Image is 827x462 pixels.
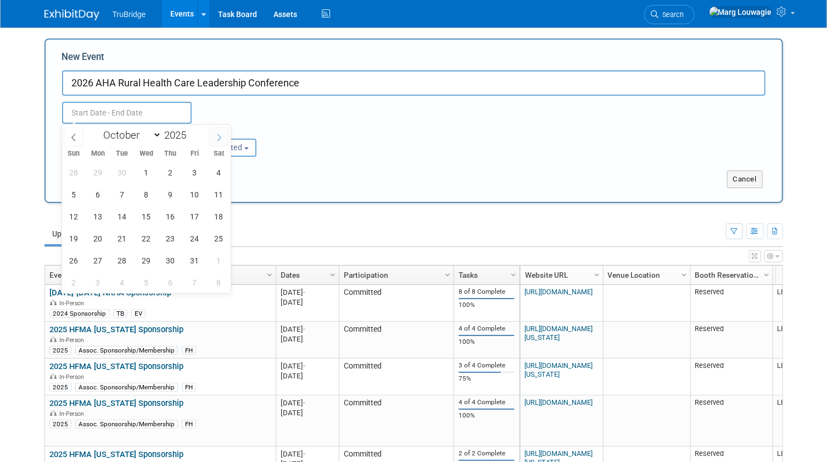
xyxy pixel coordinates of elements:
[281,408,334,417] div: [DATE]
[524,288,593,296] a: [URL][DOMAIN_NAME]
[136,184,157,205] span: October 8, 2025
[678,266,690,282] a: Column Settings
[136,228,157,249] span: October 22, 2025
[62,124,166,138] div: Attendance / Format:
[459,324,515,333] div: 4 of 4 Complete
[459,266,512,284] a: Tasks
[695,266,765,284] a: Booth Reservation Status
[49,361,183,371] a: 2025 HFMA [US_STATE] Sponsorship
[281,266,332,284] a: Dates
[281,371,334,381] div: [DATE]
[303,288,305,296] span: -
[136,250,157,271] span: October 29, 2025
[591,266,603,282] a: Column Settings
[281,361,334,371] div: [DATE]
[727,170,763,188] button: Cancel
[49,398,183,408] a: 2025 HFMA [US_STATE] Sponsorship
[709,6,773,18] img: Marg Louwagie
[184,206,205,227] span: October 17, 2025
[659,10,684,19] span: Search
[98,128,161,142] select: Month
[182,124,286,138] div: Participation:
[59,410,87,417] span: In-Person
[160,250,181,271] span: October 30, 2025
[49,266,269,284] a: Event
[62,70,765,96] input: Name of Trade Show / Conference
[680,271,689,279] span: Column Settings
[87,206,109,227] span: October 13, 2025
[87,272,109,293] span: November 3, 2025
[111,206,133,227] span: October 14, 2025
[158,150,182,157] span: Thu
[113,309,127,318] div: TB
[44,9,99,20] img: ExhibitDay
[459,288,515,296] div: 8 of 8 Complete
[208,162,230,183] span: October 4, 2025
[63,184,85,205] span: October 5, 2025
[49,288,171,298] a: [DATE]-[DATE] NRHA Sponsorship
[111,162,133,183] span: September 30, 2025
[87,184,109,205] span: October 6, 2025
[339,322,454,359] td: Committed
[113,10,146,19] span: TruBridge
[160,272,181,293] span: November 6, 2025
[63,162,85,183] span: September 28, 2025
[49,309,109,318] div: 2024 Sponsorship
[49,420,71,428] div: 2025
[303,450,305,458] span: -
[160,228,181,249] span: October 23, 2025
[182,383,196,392] div: FH
[184,228,205,249] span: October 24, 2025
[131,309,146,318] div: EV
[75,383,178,392] div: Assoc. Sponsorship/Membership
[690,359,773,395] td: Reserved
[184,272,205,293] span: November 7, 2025
[524,398,593,406] a: [URL][DOMAIN_NAME]
[208,184,230,205] span: October 11, 2025
[136,162,157,183] span: October 1, 2025
[136,206,157,227] span: October 15, 2025
[593,271,601,279] span: Column Settings
[110,150,134,157] span: Tue
[459,398,515,406] div: 4 of 4 Complete
[184,162,205,183] span: October 3, 2025
[160,162,181,183] span: October 2, 2025
[111,250,133,271] span: October 28, 2025
[184,250,205,271] span: October 31, 2025
[303,399,305,407] span: -
[644,5,695,24] a: Search
[509,271,518,279] span: Column Settings
[184,184,205,205] span: October 10, 2025
[303,325,305,333] span: -
[182,346,196,355] div: FH
[264,266,276,282] a: Column Settings
[160,206,181,227] span: October 16, 2025
[136,272,157,293] span: November 5, 2025
[59,373,87,381] span: In-Person
[49,383,71,392] div: 2025
[63,250,85,271] span: October 26, 2025
[459,361,515,370] div: 3 of 4 Complete
[281,298,334,307] div: [DATE]
[87,250,109,271] span: October 27, 2025
[49,449,183,459] a: 2025 HFMA [US_STATE] Sponsorship
[265,271,274,279] span: Column Settings
[442,266,454,282] a: Column Settings
[161,129,194,141] input: Year
[75,346,178,355] div: Assoc. Sponsorship/Membership
[59,337,87,344] span: In-Person
[690,322,773,359] td: Reserved
[327,266,339,282] a: Column Settings
[525,266,596,284] a: Website URL
[87,162,109,183] span: September 29, 2025
[281,324,334,334] div: [DATE]
[134,150,158,157] span: Wed
[63,228,85,249] span: October 19, 2025
[111,228,133,249] span: October 21, 2025
[459,338,515,346] div: 100%
[459,449,515,458] div: 2 of 2 Complete
[281,288,334,297] div: [DATE]
[206,150,231,157] span: Sat
[87,228,109,249] span: October 20, 2025
[182,150,206,157] span: Fri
